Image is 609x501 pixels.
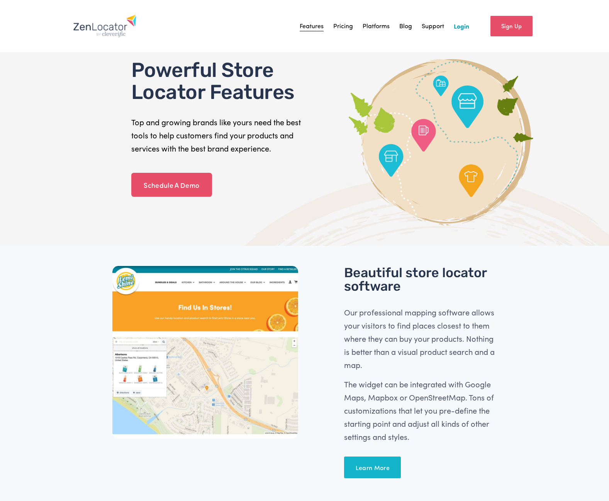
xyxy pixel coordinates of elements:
[422,20,444,32] a: Support
[344,457,401,478] a: Learn More
[344,379,496,442] span: The widget can be integrated with Google Maps, Mapbox or OpenStreetMap. Tons of customizations th...
[300,20,324,32] a: Features
[131,58,295,104] span: Powerful Store Locator Features
[73,14,137,37] img: Zenlocator
[112,266,298,439] a: Lemi Shine Store and Product Locator
[344,265,490,295] span: Beautiful store locator software
[333,20,353,32] a: Pricing
[131,116,302,155] p: Top and growing brands like yours need the best tools to help customers find your products and se...
[344,307,497,370] span: Our professional mapping software allows your visitors to find places closest to them where they ...
[490,16,533,36] a: Sign Up
[399,20,412,32] a: Blog
[346,59,536,226] img: Graphic of ZenLocator features
[131,173,212,197] a: Schedule A Demo
[363,20,390,32] a: Platforms
[454,20,469,32] a: Login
